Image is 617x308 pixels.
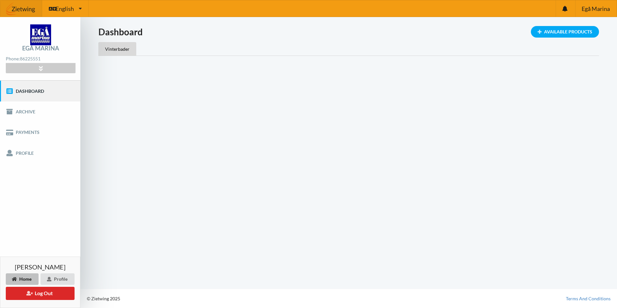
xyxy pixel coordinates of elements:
div: Available Products [531,26,599,38]
a: Terms And Conditions [566,295,611,302]
img: logo [30,24,51,45]
strong: 86225551 [20,56,40,61]
div: Phone: [6,55,75,63]
div: Profile [40,273,75,285]
div: Home [6,273,39,285]
span: English [56,6,74,12]
span: Egå Marina [582,6,610,12]
div: Vinterbader [98,42,136,56]
button: Log Out [6,287,75,300]
h1: Dashboard [98,26,599,38]
div: Egå Marina [22,45,59,51]
span: [PERSON_NAME] [15,264,66,270]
